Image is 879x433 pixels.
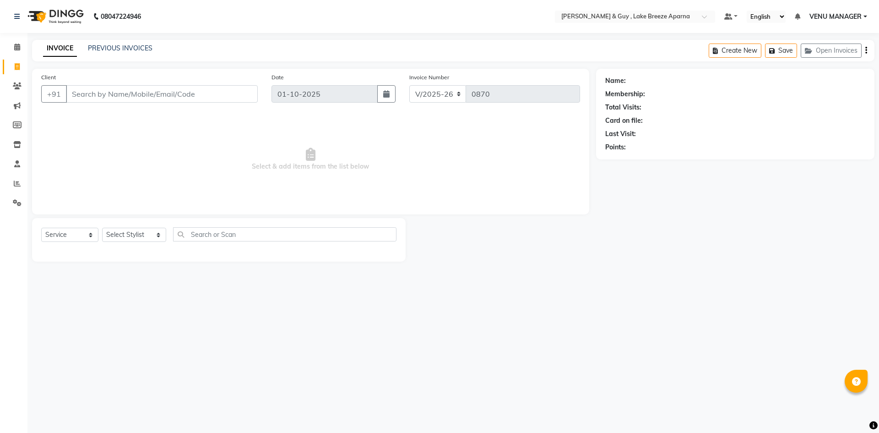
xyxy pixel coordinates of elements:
[271,73,284,82] label: Date
[605,116,643,126] div: Card on file:
[605,129,636,139] div: Last Visit:
[41,114,580,205] span: Select & add items from the list below
[605,76,626,86] div: Name:
[23,4,86,29] img: logo
[66,85,258,103] input: Search by Name/Mobile/Email/Code
[605,103,641,112] div: Total Visits:
[173,227,396,241] input: Search or Scan
[41,73,56,82] label: Client
[605,143,626,152] div: Points:
[841,396,870,424] iframe: chat widget
[88,44,152,52] a: PREVIOUS INVOICES
[41,85,67,103] button: +91
[709,44,761,58] button: Create New
[765,44,797,58] button: Save
[101,4,141,29] b: 08047224946
[43,40,77,57] a: INVOICE
[801,44,862,58] button: Open Invoices
[605,89,645,99] div: Membership:
[809,12,862,22] span: VENU MANAGER
[409,73,449,82] label: Invoice Number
